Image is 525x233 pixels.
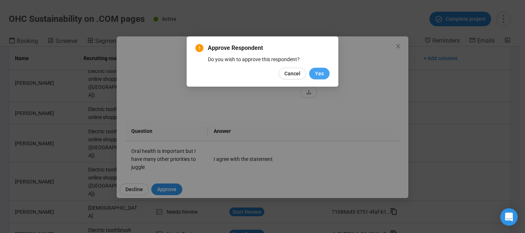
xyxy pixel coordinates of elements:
span: exclamation-circle [195,44,203,52]
div: Do you wish to approve this respondent? [208,55,330,63]
div: Open Intercom Messenger [500,208,518,226]
span: Cancel [284,70,300,78]
span: Approve Respondent [208,44,330,52]
button: Cancel [279,68,306,79]
button: Yes [309,68,330,79]
span: Yes [315,70,324,78]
